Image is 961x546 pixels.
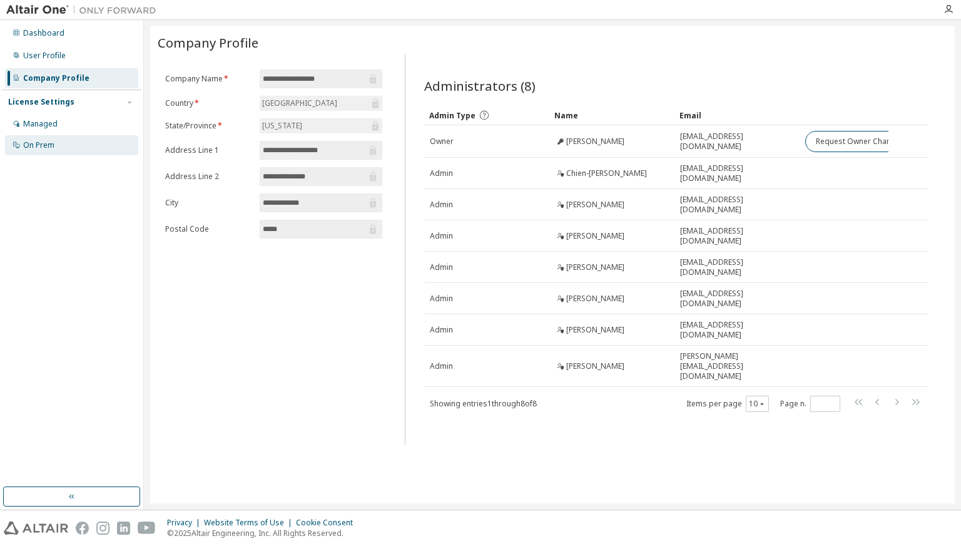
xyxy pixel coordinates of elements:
[805,131,911,152] button: Request Owner Change
[680,195,794,215] span: [EMAIL_ADDRESS][DOMAIN_NAME]
[429,110,475,121] span: Admin Type
[96,522,109,535] img: instagram.svg
[680,289,794,309] span: [EMAIL_ADDRESS][DOMAIN_NAME]
[296,518,360,528] div: Cookie Consent
[260,118,382,133] div: [US_STATE]
[4,522,68,535] img: altair_logo.svg
[566,325,624,335] span: [PERSON_NAME]
[158,34,258,51] span: Company Profile
[554,105,669,125] div: Name
[566,200,624,210] span: [PERSON_NAME]
[23,140,54,150] div: On Prem
[680,351,794,381] span: [PERSON_NAME][EMAIL_ADDRESS][DOMAIN_NAME]
[680,131,794,152] span: [EMAIL_ADDRESS][DOMAIN_NAME]
[566,361,624,371] span: [PERSON_NAME]
[23,51,66,61] div: User Profile
[680,257,794,277] span: [EMAIL_ADDRESS][DOMAIN_NAME]
[165,224,252,234] label: Postal Code
[424,77,536,95] span: Administrators (8)
[686,396,769,412] span: Items per page
[76,522,89,535] img: facebook.svg
[566,294,624,304] span: [PERSON_NAME]
[23,73,89,83] div: Company Profile
[8,97,74,107] div: License Settings
[138,522,156,535] img: youtube.svg
[260,96,382,111] div: [GEOGRAPHIC_DATA]
[680,320,794,340] span: [EMAIL_ADDRESS][DOMAIN_NAME]
[566,168,647,178] span: Chien-[PERSON_NAME]
[566,231,624,241] span: [PERSON_NAME]
[165,145,252,155] label: Address Line 1
[167,518,204,528] div: Privacy
[430,231,453,241] span: Admin
[165,198,252,208] label: City
[165,98,252,108] label: Country
[430,294,453,304] span: Admin
[749,399,766,409] button: 10
[165,172,252,182] label: Address Line 2
[117,522,130,535] img: linkedin.svg
[165,74,252,84] label: Company Name
[430,136,454,147] span: Owner
[430,325,453,335] span: Admin
[680,163,794,183] span: [EMAIL_ADDRESS][DOMAIN_NAME]
[430,200,453,210] span: Admin
[566,262,624,272] span: [PERSON_NAME]
[23,28,64,38] div: Dashboard
[780,396,840,412] span: Page n.
[430,361,453,371] span: Admin
[23,119,58,129] div: Managed
[260,119,304,133] div: [US_STATE]
[167,528,360,538] p: © 2025 Altair Engineering, Inc. All Rights Reserved.
[6,4,163,16] img: Altair One
[679,105,795,125] div: Email
[165,121,252,131] label: State/Province
[430,262,453,272] span: Admin
[260,96,339,110] div: [GEOGRAPHIC_DATA]
[680,226,794,246] span: [EMAIL_ADDRESS][DOMAIN_NAME]
[566,136,624,147] span: [PERSON_NAME]
[430,398,537,409] span: Showing entries 1 through 8 of 8
[204,518,296,528] div: Website Terms of Use
[430,168,453,178] span: Admin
